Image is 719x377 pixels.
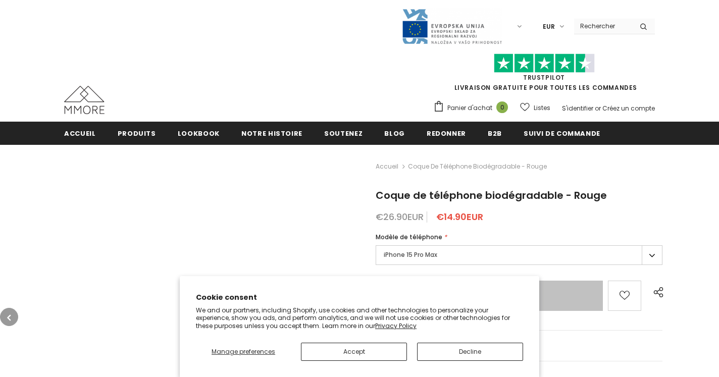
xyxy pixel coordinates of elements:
span: Produits [118,129,156,138]
a: Suivi de commande [524,122,600,144]
span: Accueil [64,129,96,138]
span: B2B [488,129,502,138]
a: B2B [488,122,502,144]
span: Blog [384,129,405,138]
span: €26.90EUR [376,210,424,223]
a: Javni Razpis [401,22,502,30]
span: Modèle de téléphone [376,233,442,241]
a: TrustPilot [523,73,565,82]
a: soutenez [324,122,363,144]
span: Listes [534,103,550,113]
a: Créez un compte [602,104,655,113]
a: Lookbook [178,122,220,144]
label: iPhone 15 Pro Max [376,245,662,265]
span: soutenez [324,129,363,138]
a: Accueil [64,122,96,144]
a: Listes [520,99,550,117]
img: Cas MMORE [64,86,105,114]
a: Privacy Policy [375,321,417,330]
span: €14.90EUR [436,210,483,223]
span: LIVRAISON GRATUITE POUR TOUTES LES COMMANDES [433,58,655,92]
a: Redonner [427,122,466,144]
a: Notre histoire [241,122,302,144]
span: Panier d'achat [447,103,492,113]
a: Blog [384,122,405,144]
img: Javni Razpis [401,8,502,45]
img: Faites confiance aux étoiles pilotes [494,53,595,73]
span: Redonner [427,129,466,138]
a: S'identifier [562,104,593,113]
span: Coque de téléphone biodégradable - Rouge [408,160,547,173]
span: Notre histoire [241,129,302,138]
span: Suivi de commande [524,129,600,138]
span: Manage preferences [212,347,275,356]
button: Manage preferences [196,343,291,361]
a: Panier d'achat 0 [433,100,513,116]
span: 0 [496,101,508,113]
a: Accueil [376,160,398,173]
p: We and our partners, including Shopify, use cookies and other technologies to personalize your ex... [196,306,523,330]
input: Search Site [574,19,632,33]
button: Accept [301,343,407,361]
span: EUR [543,22,555,32]
button: Decline [417,343,523,361]
span: Coque de téléphone biodégradable - Rouge [376,188,607,202]
a: Produits [118,122,156,144]
span: Lookbook [178,129,220,138]
h2: Cookie consent [196,292,523,303]
span: or [595,104,601,113]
